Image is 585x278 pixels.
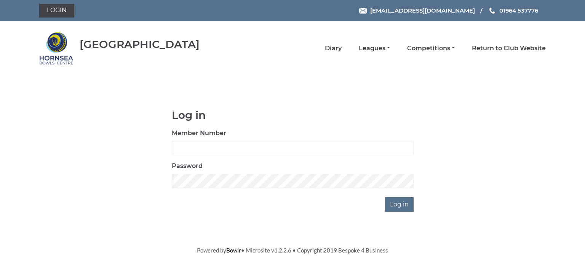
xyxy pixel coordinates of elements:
img: Phone us [489,8,495,14]
a: Leagues [359,44,390,53]
div: [GEOGRAPHIC_DATA] [80,38,200,50]
input: Log in [385,197,414,212]
label: Member Number [172,129,226,138]
h1: Log in [172,109,414,121]
label: Password [172,161,203,171]
span: 01964 537776 [499,7,538,14]
a: Email [EMAIL_ADDRESS][DOMAIN_NAME] [359,6,475,15]
a: Phone us 01964 537776 [488,6,538,15]
span: [EMAIL_ADDRESS][DOMAIN_NAME] [370,7,475,14]
a: Diary [325,44,342,53]
img: Email [359,8,367,14]
a: Return to Club Website [472,44,546,53]
a: Competitions [407,44,455,53]
a: Bowlr [226,247,241,254]
span: Powered by • Microsite v1.2.2.6 • Copyright 2019 Bespoke 4 Business [197,247,388,254]
a: Login [39,4,74,18]
img: Hornsea Bowls Centre [39,31,74,66]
